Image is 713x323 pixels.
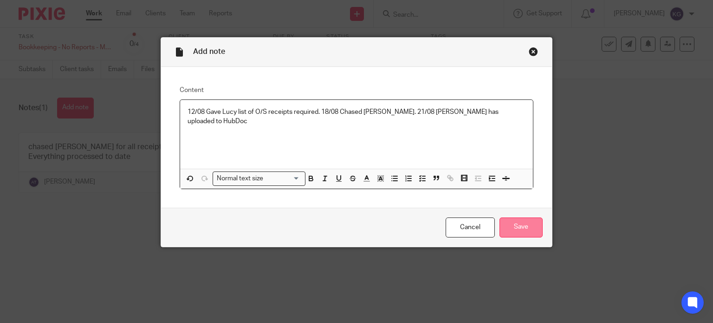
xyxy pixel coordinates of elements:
[188,107,526,126] p: 12/08 Gave Lucy list of O/S receipts required. 18/08 Chased [PERSON_NAME]. 21/08 [PERSON_NAME] ha...
[213,171,305,186] div: Search for option
[446,218,495,237] a: Cancel
[499,218,543,237] input: Save
[266,174,300,184] input: Search for option
[193,48,225,55] span: Add note
[215,174,266,184] span: Normal text size
[180,86,534,95] label: Content
[529,47,538,56] div: Close this dialog window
